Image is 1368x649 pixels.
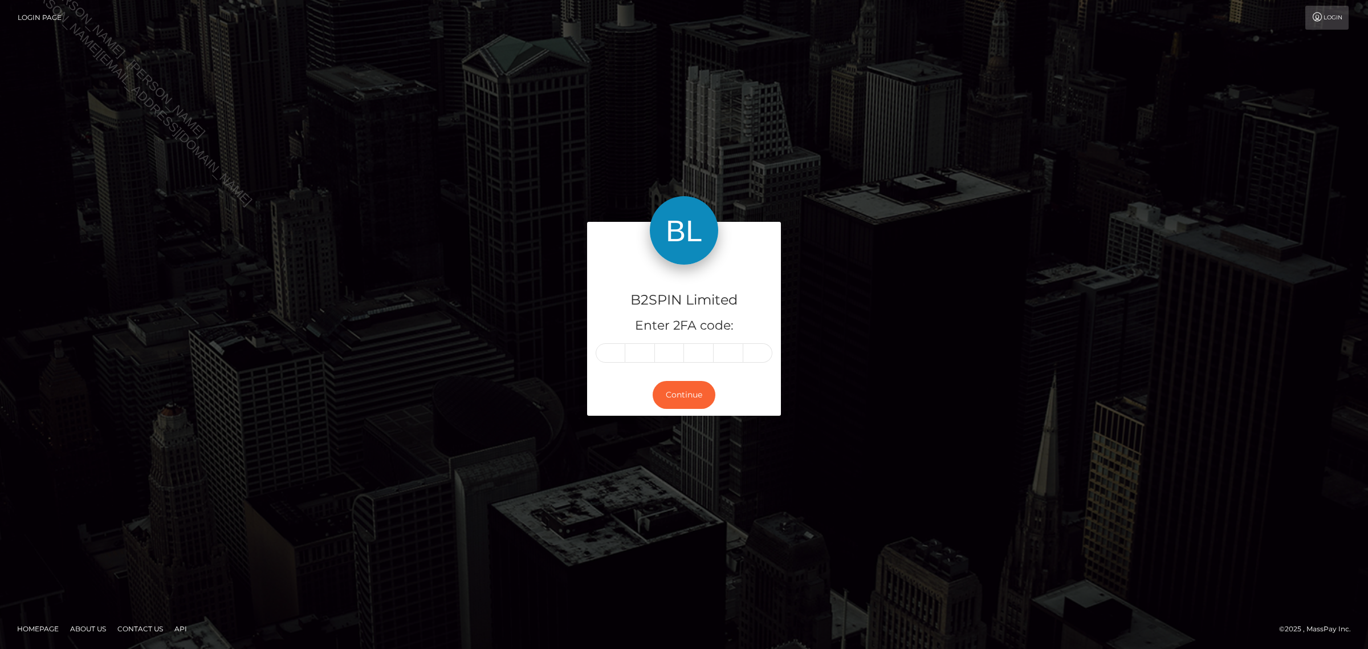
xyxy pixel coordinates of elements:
a: Login [1305,6,1349,30]
img: B2SPIN Limited [650,196,718,265]
h5: Enter 2FA code: [596,317,772,335]
h4: B2SPIN Limited [596,290,772,310]
a: Homepage [13,620,63,638]
a: Login Page [18,6,62,30]
div: © 2025 , MassPay Inc. [1279,623,1359,635]
a: About Us [66,620,111,638]
a: Contact Us [113,620,168,638]
a: API [170,620,192,638]
button: Continue [653,381,715,409]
